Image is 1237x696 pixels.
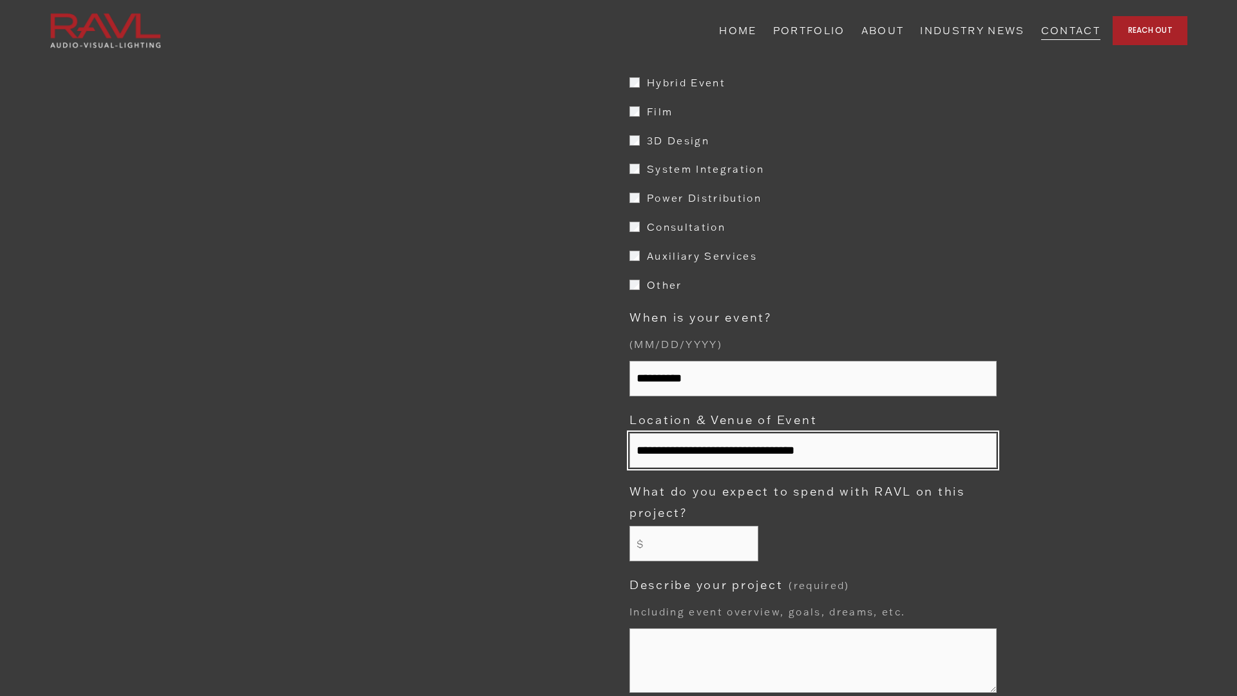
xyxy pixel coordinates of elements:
a: CONTACT [1041,21,1100,41]
input: Consultation [629,222,640,232]
span: Hybrid Event [647,73,725,92]
input: Power Distribution [629,193,640,203]
span: 3D Design [647,131,709,150]
span: (required) [789,576,849,594]
span: Consultation [647,218,725,236]
input: Auxiliary Services [629,251,640,261]
input: Film [629,106,640,117]
p: (MM/DD/YYYY) [629,330,997,358]
input: 3D Design [629,135,640,146]
span: System Integration [647,160,764,178]
span: Film [647,102,673,121]
span: Location & Venue of Event [629,409,817,430]
input: System Integration [629,164,640,174]
a: ABOUT [861,21,905,41]
a: INDUSTRY NEWS [920,21,1024,41]
input: Hybrid Event [629,77,640,88]
input: Other [629,280,640,290]
a: PORTFOLIO [773,21,845,41]
span: When is your event? [629,307,772,328]
span: What do you expect to spend with RAVL on this project? [629,481,997,523]
p: Including event overview, goals, dreams, etc. [629,597,997,626]
a: REACH OUT [1113,16,1187,45]
span: Describe your project [629,574,783,595]
a: HOME [719,21,756,41]
span: Auxiliary Services [647,247,757,265]
span: Power Distribution [647,189,762,207]
span: Other [647,276,682,294]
